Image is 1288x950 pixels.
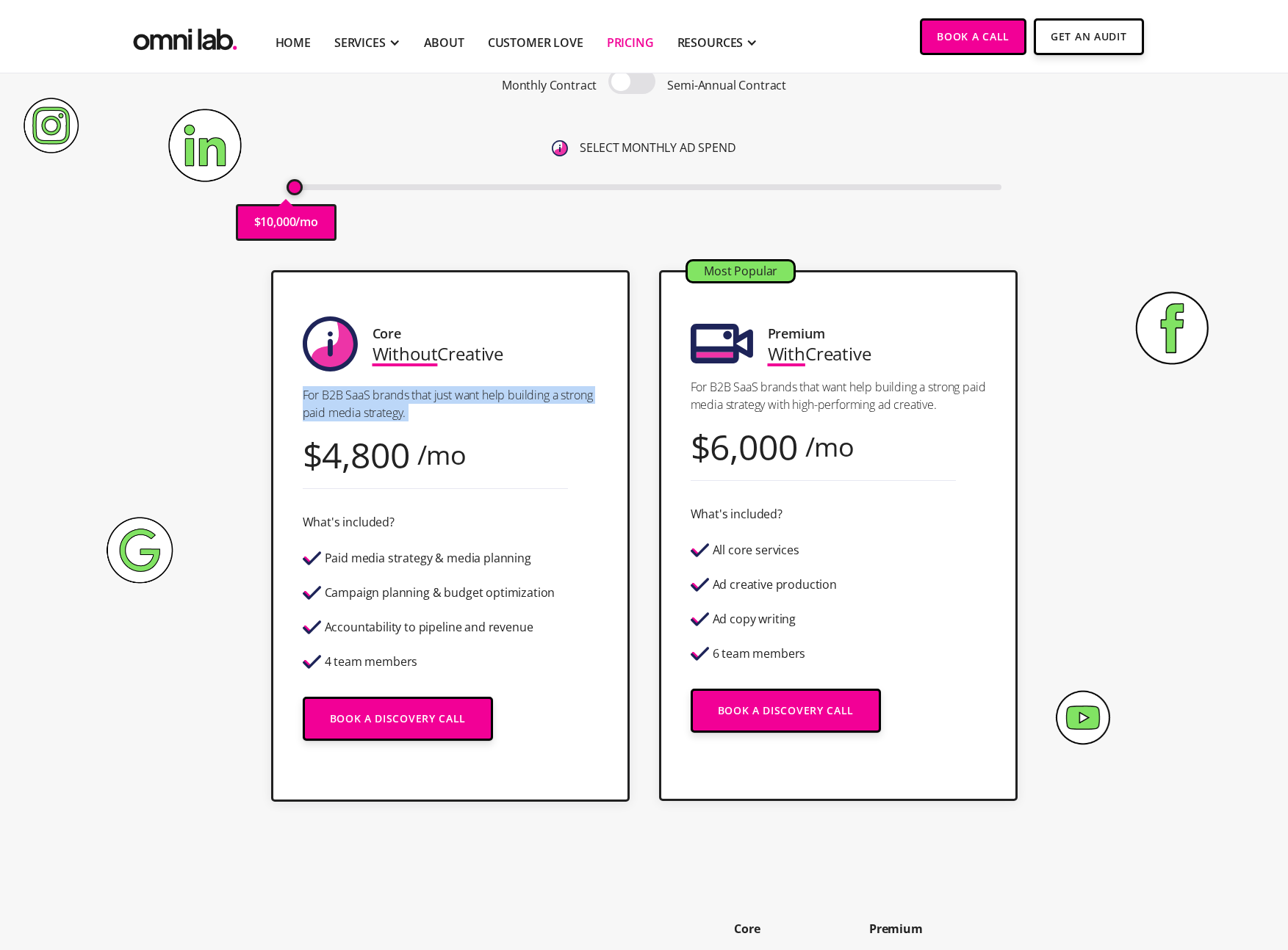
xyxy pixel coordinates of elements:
a: Home [276,34,311,51]
div: 4 team members [325,656,418,668]
p: For B2B SaaS brands that just want help building a strong paid media strategy. [303,386,598,421]
div: SERVICES [334,34,386,51]
a: Book a Discovery Call [691,689,882,733]
div: What's included? [691,504,782,524]
span: Without [373,341,438,366]
a: Get An Audit [1034,18,1143,55]
iframe: Chat Widget [1023,780,1288,950]
div: /mo [805,437,855,457]
div: Core [734,919,855,939]
div: Ad creative production [713,579,837,591]
div: Creative [373,344,504,363]
div: RESOURCES [677,34,744,51]
div: 4,800 [322,445,409,465]
div: Creative [768,344,871,363]
p: For B2B SaaS brands that want help building a strong paid media strategy with high-performing ad ... [691,378,986,413]
div: Core [373,324,401,344]
div: Campaign planning & budget optimization [325,587,555,599]
p: Monthly Contract [502,76,597,95]
div: Premium [869,919,990,939]
div: /mo [417,445,467,465]
div: All core services [713,544,799,556]
div: $ [303,445,323,465]
p: $ [254,212,261,232]
p: Semi-Annual Contract [667,76,786,95]
div: $ [691,437,710,457]
div: Most Popular [688,261,794,281]
a: Book a Discovery Call [303,697,494,741]
img: 6410812402e99d19b372aa32_omni-nav-info.svg [552,140,568,156]
a: home [130,18,240,54]
span: With [768,341,805,366]
p: SELECT MONTHLY AD SPEND [580,138,735,158]
a: About [424,34,464,51]
div: Accountability to pipeline and revenue [325,621,533,634]
div: 6,000 [710,437,797,457]
p: 10,000 [260,212,295,232]
a: Customer Love [488,34,583,51]
a: Book a Call [920,18,1026,55]
div: Ad copy writing [713,613,796,626]
a: Pricing [607,34,654,51]
div: Premium [768,324,825,344]
div: 6 team members [713,648,806,660]
div: Paid media strategy & media planning [325,552,531,565]
p: /mo [295,212,318,232]
div: What's included? [303,512,395,532]
img: Omni Lab: B2B SaaS Demand Generation Agency [130,18,240,54]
